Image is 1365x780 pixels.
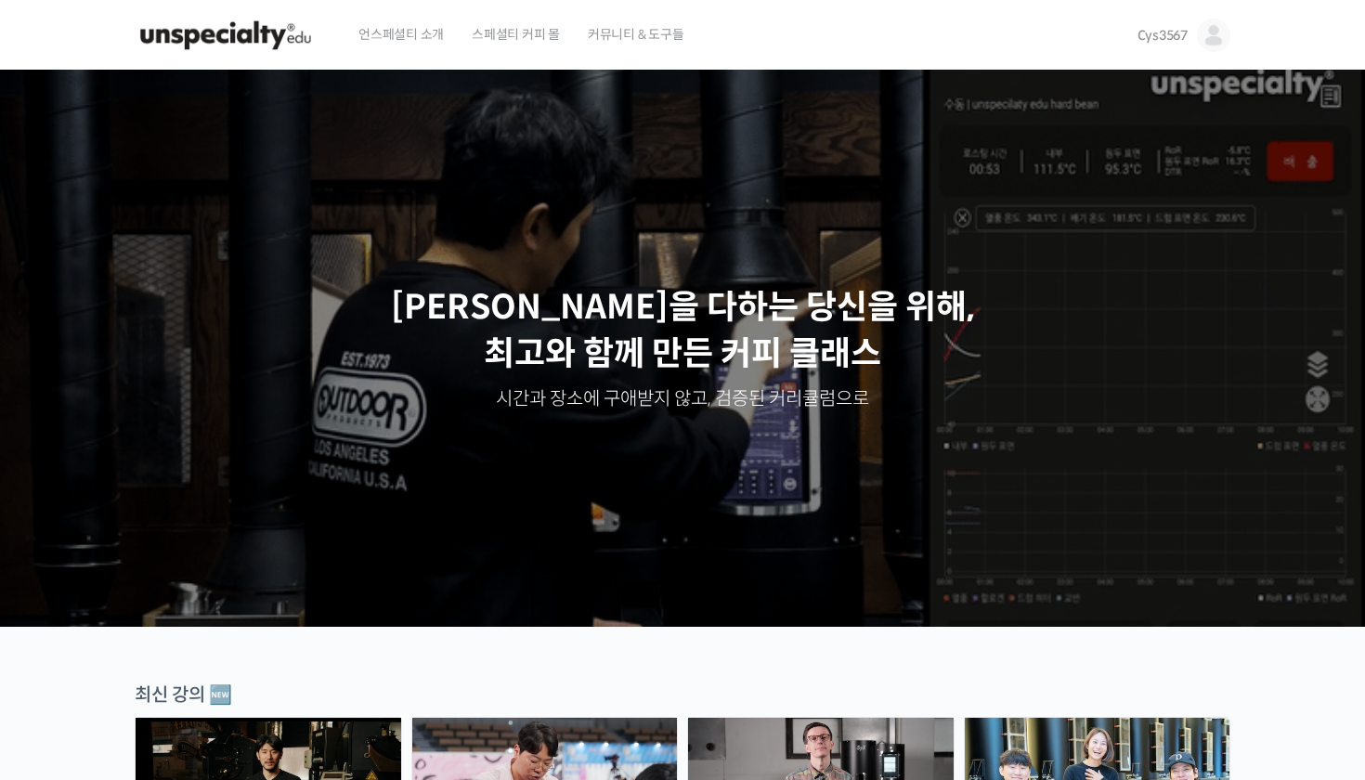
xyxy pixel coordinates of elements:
p: 시간과 장소에 구애받지 않고, 검증된 커리큘럼으로 [19,386,1346,412]
p: [PERSON_NAME]을 다하는 당신을 위해, 최고와 함께 만든 커피 클래스 [19,284,1346,378]
span: Cys3567 [1137,27,1188,44]
div: 최신 강의 🆕 [135,682,1230,708]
